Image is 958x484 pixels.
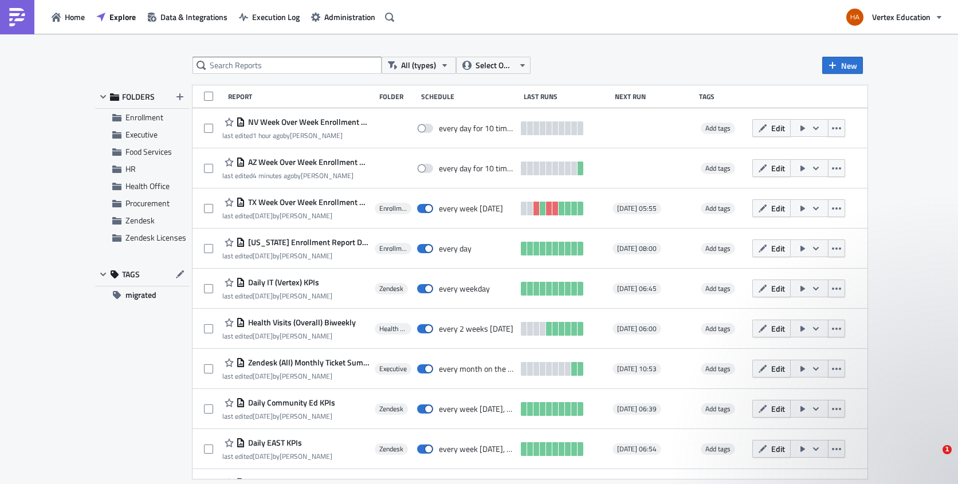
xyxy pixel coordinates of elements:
button: Edit [752,360,791,377]
time: 2025-08-29T18:29:37Z [253,210,273,221]
span: Enrollment [379,204,407,213]
div: last edited by [PERSON_NAME] [222,131,369,140]
span: Executive [125,128,158,140]
span: NV Week Over Week Enrollment & Attendance Rate Report [245,117,369,127]
div: Next Run [615,92,694,101]
span: Add tags [701,323,735,335]
span: Food Services [125,145,172,158]
span: Add tags [705,163,731,174]
span: Daily EAST KPIs [245,438,302,448]
span: Data & Integrations [160,11,227,23]
span: Enrollment [125,111,163,123]
span: [DATE] 10:53 [617,364,657,373]
button: New [822,57,863,74]
span: Procurement [125,197,170,209]
span: Health Office [125,180,170,192]
span: Health Office [379,324,407,333]
button: Edit [752,159,791,177]
span: [DATE] 06:54 [617,444,657,454]
span: [DATE] 08:00 [617,244,657,253]
time: 2025-06-30T20:51:48Z [253,411,273,422]
a: Execution Log [233,8,305,26]
div: every day for 10 times [439,123,515,133]
span: TAGS [122,269,140,280]
span: Edit [771,282,785,294]
span: [DATE] 06:39 [617,404,657,414]
span: Home [65,11,85,23]
span: Add tags [705,323,731,334]
div: Last Runs [524,92,608,101]
div: last edited by [PERSON_NAME] [222,332,356,340]
span: Edit [771,363,785,375]
button: Data & Integrations [142,8,233,26]
button: Select Owner [456,57,531,74]
div: every day for 10 times [439,163,515,174]
span: New [841,60,857,72]
div: last edited by [PERSON_NAME] [222,412,335,420]
img: Avatar [845,7,865,27]
div: Tags [699,92,748,101]
div: every 2 weeks on Monday [439,324,513,334]
div: last edited by [PERSON_NAME] [222,211,369,220]
span: Add tags [701,163,735,174]
span: Add tags [701,123,735,134]
time: 2025-08-18T21:58:20Z [253,250,273,261]
button: Vertex Education [839,5,949,30]
span: Edit [771,122,785,134]
button: Edit [752,320,791,337]
div: every day [439,243,472,254]
span: Vertex Education [872,11,930,23]
span: [DATE] 06:45 [617,284,657,293]
span: Select Owner [476,59,514,72]
span: Add tags [705,243,731,254]
span: Zendesk (All) Monthly Ticket Summary [245,357,369,368]
span: 1 [943,445,952,454]
div: last edited by [PERSON_NAME] [222,452,332,461]
time: 2025-09-03T16:10:41Z [253,170,294,181]
time: 2025-07-02T22:25:47Z [253,330,273,341]
div: every weekday [439,284,490,294]
input: Search Reports [193,57,382,74]
span: Texas Enrollment Report Dashboard Views - Daily [245,237,369,247]
span: Add tags [705,123,731,133]
span: Add tags [701,403,735,415]
span: Enrollment [379,244,407,253]
button: Explore [91,8,142,26]
time: 2025-07-07T16:19:04Z [253,371,273,381]
span: Add tags [705,363,731,374]
button: Edit [752,199,791,217]
div: every week on Monday, Wednesday [439,404,515,414]
span: TX Week Over Week Enrollment & Attendance Rate Report [245,197,369,207]
span: AZ Week Over Week Enrollment & Attendance Rate Report [245,157,369,167]
div: every month on the last [439,364,515,374]
a: Home [46,8,91,26]
span: Zendesk [379,404,403,414]
span: Edit [771,322,785,335]
button: Edit [752,280,791,297]
span: Edit [771,202,785,214]
button: All (types) [382,57,456,74]
span: Zendesk Licenses [125,231,186,243]
span: Zendesk [125,214,155,226]
div: every week on Monday, Wednesday [439,444,515,454]
img: PushMetrics [8,8,26,26]
span: Explore [109,11,136,23]
span: All (types) [401,59,436,72]
span: [DATE] 05:55 [617,204,657,213]
span: Add tags [701,443,735,455]
span: Add tags [701,243,735,254]
span: Administration [324,11,375,23]
span: Zendesk [379,284,403,293]
div: last edited by [PERSON_NAME] [222,251,369,260]
span: Zendesk [379,444,403,454]
span: migrated [125,286,156,304]
time: 2025-09-03T15:10:24Z [253,130,283,141]
time: 2025-07-03T16:14:54Z [253,451,273,462]
span: Add tags [705,443,731,454]
button: Administration [305,8,381,26]
button: migrated [95,286,190,304]
button: Edit [752,239,791,257]
span: Add tags [701,363,735,375]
